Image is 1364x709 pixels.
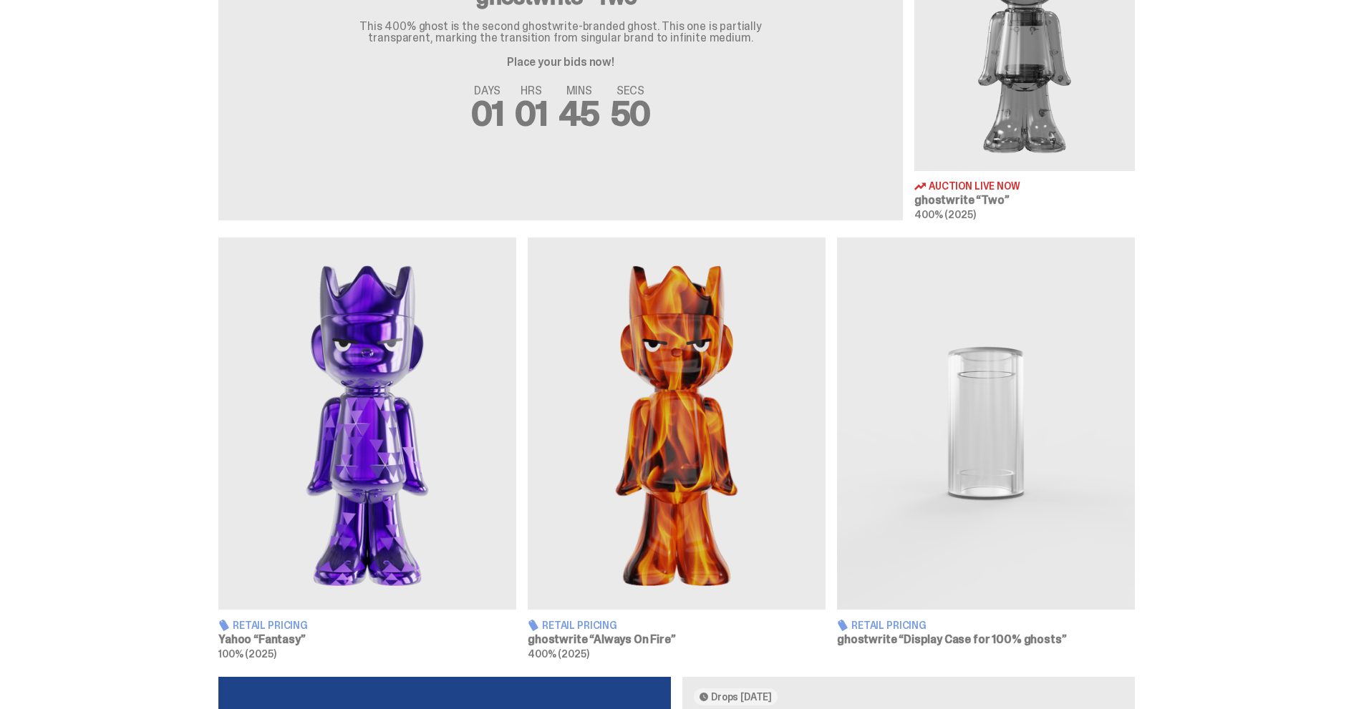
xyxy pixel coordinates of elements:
p: This 400% ghost is the second ghostwrite-branded ghost. This one is partially transparent, markin... [332,21,790,44]
h3: ghostwrite “Two” [914,195,1135,206]
span: DAYS [471,85,504,97]
span: HRS [515,85,548,97]
span: Drops [DATE] [711,691,772,703]
img: Always On Fire [528,238,826,610]
span: MINS [559,85,599,97]
img: Fantasy [218,238,516,610]
span: 45 [559,91,599,136]
a: Display Case for 100% ghosts Retail Pricing [837,238,1135,659]
h3: ghostwrite “Display Case for 100% ghosts” [837,634,1135,645]
img: Display Case for 100% ghosts [837,238,1135,610]
span: Retail Pricing [542,620,617,630]
span: Retail Pricing [233,620,308,630]
span: 100% (2025) [218,647,276,660]
span: 50 [611,91,651,136]
span: SECS [611,85,651,97]
a: Always On Fire Retail Pricing [528,238,826,659]
span: 400% (2025) [914,208,975,221]
h3: ghostwrite “Always On Fire” [528,634,826,645]
a: Fantasy Retail Pricing [218,238,516,659]
span: 01 [471,91,504,136]
span: 01 [515,91,548,136]
span: Auction Live Now [929,181,1020,191]
span: 400% (2025) [528,647,589,660]
span: Retail Pricing [851,620,927,630]
h3: Yahoo “Fantasy” [218,634,516,645]
p: Place your bids now! [332,57,790,68]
